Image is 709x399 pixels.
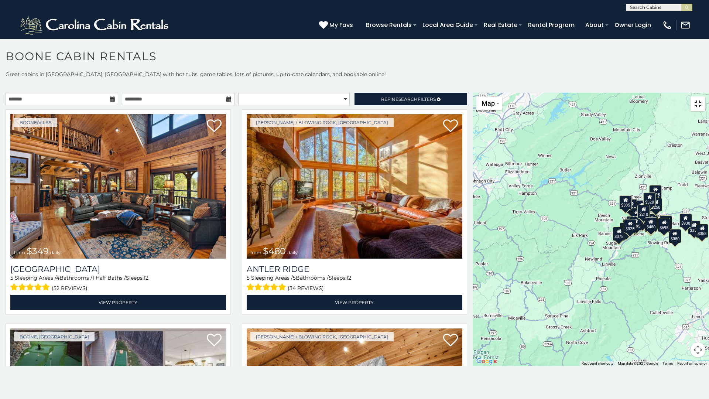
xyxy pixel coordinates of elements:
[329,20,353,30] span: My Favs
[475,357,499,366] img: Google
[319,20,355,30] a: My Favs
[649,185,662,199] div: $525
[443,119,458,134] a: Add to favorites
[679,214,692,228] div: $930
[660,215,672,229] div: $380
[263,246,286,256] span: $480
[27,246,49,256] span: $349
[650,198,662,212] div: $250
[476,96,502,110] button: Change map style
[354,93,467,105] a: RefineSearchFilters
[144,274,148,281] span: 12
[14,118,57,127] a: Boone/Vilas
[680,20,691,30] img: mail-regular-white.png
[443,333,458,348] a: Add to favorites
[50,250,61,255] span: daily
[636,200,648,214] div: $565
[480,18,521,31] a: Real Estate
[287,250,298,255] span: daily
[346,274,351,281] span: 12
[10,114,226,259] a: Diamond Creek Lodge from $349 daily
[10,295,226,310] a: View Property
[524,18,578,31] a: Rental Program
[677,361,707,365] a: Report a map error
[475,357,499,366] a: Open this area in Google Maps (opens a new window)
[582,361,613,366] button: Keyboard shortcuts
[247,114,462,259] img: Antler Ridge
[18,14,172,36] img: White-1-2.png
[662,361,673,365] a: Terms
[14,250,25,255] span: from
[247,264,462,274] a: Antler Ridge
[247,274,462,293] div: Sleeping Areas / Bathrooms / Sleeps:
[52,283,88,293] span: (52 reviews)
[582,18,607,31] a: About
[250,250,261,255] span: from
[669,229,681,243] div: $350
[10,274,13,281] span: 5
[658,218,670,232] div: $695
[619,195,632,209] div: $305
[247,114,462,259] a: Antler Ridge from $480 daily
[691,96,705,111] button: Toggle fullscreen view
[362,18,415,31] a: Browse Rentals
[10,114,226,259] img: Diamond Creek Lodge
[611,18,655,31] a: Owner Login
[381,96,436,102] span: Refine Filters
[637,205,650,219] div: $210
[688,221,701,235] div: $355
[696,224,708,238] div: $355
[250,332,394,341] a: [PERSON_NAME] / Blowing Rock, [GEOGRAPHIC_DATA]
[624,219,636,233] div: $325
[691,342,705,357] button: Map camera controls
[620,222,632,236] div: $330
[662,20,672,30] img: phone-regular-white.png
[618,361,658,365] span: Map data ©2025 Google
[10,274,226,293] div: Sleeping Areas / Bathrooms / Sleeps:
[643,192,656,207] div: $320
[482,99,495,107] span: Map
[644,217,657,231] div: $480
[293,274,296,281] span: 5
[247,274,250,281] span: 5
[207,119,222,134] a: Add to favorites
[250,118,394,127] a: [PERSON_NAME] / Blowing Rock, [GEOGRAPHIC_DATA]
[56,274,59,281] span: 4
[613,227,625,241] div: $375
[14,332,95,341] a: Boone, [GEOGRAPHIC_DATA]
[645,214,657,228] div: $395
[92,274,126,281] span: 1 Half Baths /
[398,96,418,102] span: Search
[10,264,226,274] h3: Diamond Creek Lodge
[419,18,477,31] a: Local Area Guide
[288,283,324,293] span: (34 reviews)
[631,208,643,222] div: $410
[10,264,226,274] a: [GEOGRAPHIC_DATA]
[207,333,222,348] a: Add to favorites
[247,295,462,310] a: View Property
[630,216,642,231] div: $395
